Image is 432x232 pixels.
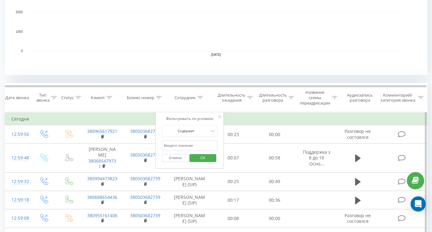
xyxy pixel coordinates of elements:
input: Введите значение [162,140,217,151]
div: Статус [61,95,74,100]
td: 00:08 [213,209,254,228]
div: 12:59:18 [11,194,25,206]
div: 12:59:48 [11,152,25,164]
td: Сегодня [5,113,427,125]
span: Разговор не состоялся [345,212,371,224]
a: 380685479731 [88,158,116,170]
div: Бизнес номер [127,95,154,100]
div: Open Intercom Messenger [411,196,426,211]
div: 12:59:08 [11,212,25,224]
a: 380503682739 [130,212,160,218]
text: 2000 [16,10,23,14]
div: Комментарий/категория звонка [379,92,416,103]
td: 00:00 [254,125,295,144]
td: [PERSON_NAME] (SIP) [166,209,212,228]
div: 12:59:32 [11,175,25,188]
a: 380994473823 [87,175,117,181]
a: 380503682739 [130,128,160,134]
a: 380955161406 [87,212,117,218]
div: Клиент [91,95,105,100]
div: Дата звонка [5,95,29,100]
div: Название схемы переадресации [300,90,330,106]
a: 380503682739 [130,152,160,158]
td: [PERSON_NAME] [81,144,124,173]
button: OK [190,154,216,162]
a: 380503682739 [130,194,160,200]
span: Поддержка з 8 до 18 Осно... [303,149,330,166]
td: 00:36 [254,191,295,209]
div: Длительность разговора [259,92,287,103]
div: Тип звонка [36,92,50,103]
td: [PERSON_NAME] (SIP) [166,172,212,191]
td: 00:25 [213,172,254,191]
text: [DATE] [211,53,221,57]
td: 00:49 [254,172,295,191]
div: Сотрудник [175,95,196,100]
a: 380503682739 [130,175,160,181]
div: Фильтровать по условию [162,116,217,122]
a: 380965617921 [87,128,117,134]
td: 00:23 [213,125,254,144]
td: 00:58 [254,144,295,173]
div: 12:59:56 [11,128,25,140]
span: Разговор не состоялся [345,128,371,140]
text: 0 [21,49,23,53]
div: Аудиозапись разговора [344,92,376,103]
td: 00:17 [213,191,254,209]
button: Отмена [162,154,189,162]
text: 1000 [16,30,23,33]
td: [PERSON_NAME] (SIP) [166,191,212,209]
span: OK [194,153,212,163]
td: 00:07 [213,144,254,173]
div: Длительность ожидания [218,92,246,103]
a: 380688654436 [87,194,117,200]
td: 00:00 [254,209,295,228]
